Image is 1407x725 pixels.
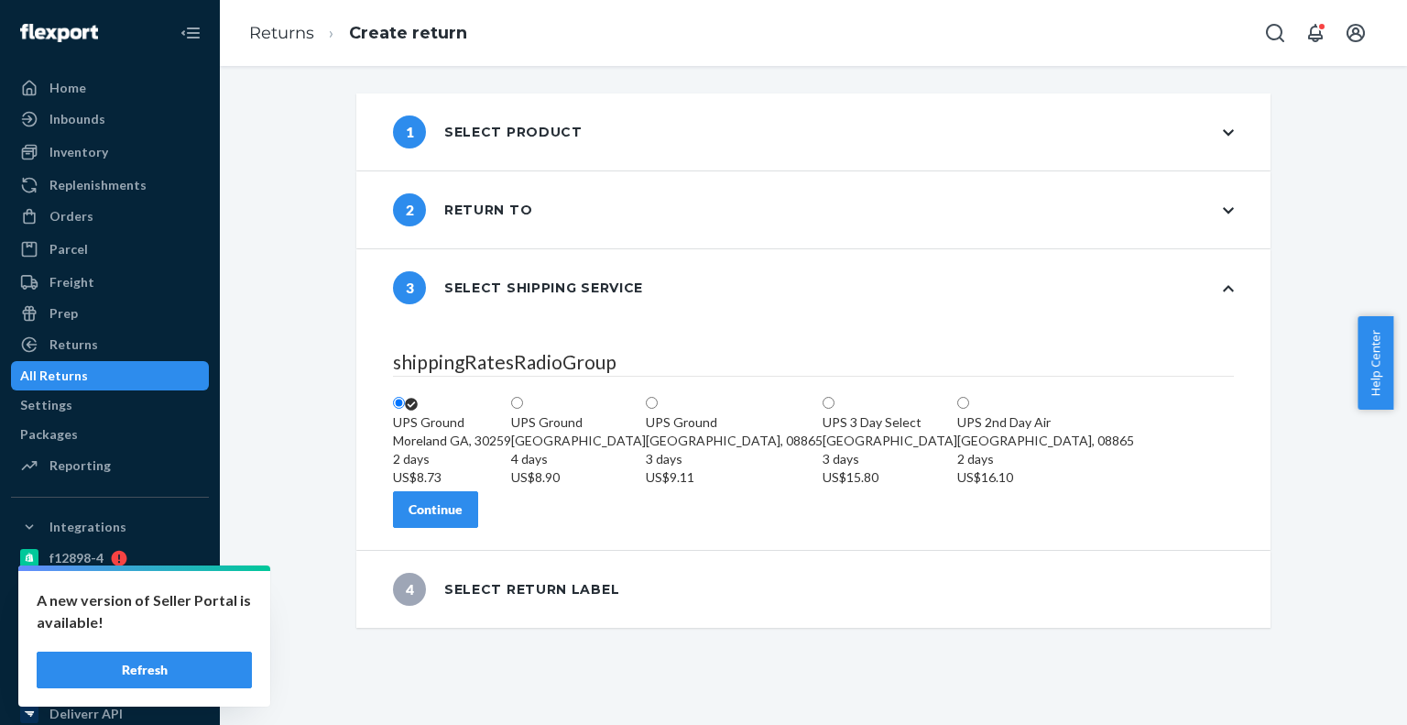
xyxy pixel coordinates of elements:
a: All Returns [11,361,209,390]
div: UPS Ground [646,413,823,432]
div: US$8.90 [511,468,646,487]
div: Inbounds [49,110,105,128]
a: Reporting [11,451,209,480]
div: Replenishments [49,176,147,194]
div: Freight [49,273,94,291]
div: Deliverr API [49,705,123,723]
a: Amazon [11,668,209,698]
input: UPS Ground[GEOGRAPHIC_DATA]4 daysUS$8.90 [511,397,523,409]
button: Open Search Box [1257,15,1293,51]
div: US$15.80 [823,468,957,487]
p: A new version of Seller Portal is available! [37,589,252,633]
a: Settings [11,390,209,420]
button: Open account menu [1337,15,1374,51]
div: Select return label [393,573,619,606]
div: Parcel [49,240,88,258]
img: Flexport logo [20,24,98,42]
div: Inventory [49,143,108,161]
button: Open notifications [1297,15,1334,51]
a: Create return [349,23,467,43]
div: [GEOGRAPHIC_DATA], 08865 [957,432,1134,487]
div: UPS Ground [393,413,511,432]
input: UPS 2nd Day Air[GEOGRAPHIC_DATA], 088652 daysUS$16.10 [957,397,969,409]
div: [GEOGRAPHIC_DATA] [511,432,646,487]
div: Settings [20,396,72,414]
input: UPS 3 Day Select[GEOGRAPHIC_DATA]3 daysUS$15.80 [823,397,834,409]
span: 3 [393,271,426,304]
a: Prep [11,299,209,328]
a: Packages [11,420,209,449]
a: Returns [249,23,314,43]
button: Close Navigation [172,15,209,51]
button: Integrations [11,512,209,542]
div: 2 days [957,450,1134,468]
input: UPS Ground[GEOGRAPHIC_DATA], 088653 daysUS$9.11 [646,397,658,409]
div: [GEOGRAPHIC_DATA], 08865 [646,432,823,487]
div: Returns [49,335,98,354]
div: Reporting [49,456,111,475]
a: gnzsuz-v5 [11,606,209,635]
div: Packages [20,425,78,444]
div: 3 days [646,450,823,468]
div: 4 days [511,450,646,468]
a: 5176b9-7b [11,637,209,666]
div: UPS Ground [511,413,646,432]
a: Inbounds [11,104,209,134]
div: Moreland GA, 30259 [393,432,511,487]
div: All Returns [20,367,88,385]
div: f12898-4 [49,549,104,567]
div: UPS 2nd Day Air [957,413,1134,432]
span: 4 [393,573,426,606]
div: US$8.73 [393,468,511,487]
div: UPS 3 Day Select [823,413,957,432]
ol: breadcrumbs [234,6,482,60]
div: Integrations [49,518,126,536]
div: Prep [49,304,78,323]
span: 1 [393,115,426,148]
div: 2 days [393,450,511,468]
a: Replenishments [11,170,209,200]
div: Orders [49,207,93,225]
div: Home [49,79,86,97]
a: f12898-4 [11,544,209,573]
input: UPS GroundMoreland GA, 302592 daysUS$8.73 [393,397,405,409]
button: Refresh [37,652,252,688]
legend: shippingRatesRadioGroup [393,348,1234,377]
div: Select shipping service [393,271,643,304]
div: Select product [393,115,583,148]
div: [GEOGRAPHIC_DATA] [823,432,957,487]
div: US$16.10 [957,468,1134,487]
div: 3 days [823,450,957,468]
div: Return to [393,193,532,226]
a: Returns [11,330,209,359]
div: US$9.11 [646,468,823,487]
button: Continue [393,491,478,528]
a: Parcel [11,235,209,264]
a: Inventory [11,137,209,167]
div: Continue [409,500,463,519]
a: 6e639d-fc [11,575,209,604]
button: Help Center [1358,316,1393,410]
span: 2 [393,193,426,226]
a: Home [11,73,209,103]
a: Orders [11,202,209,231]
a: Freight [11,268,209,297]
